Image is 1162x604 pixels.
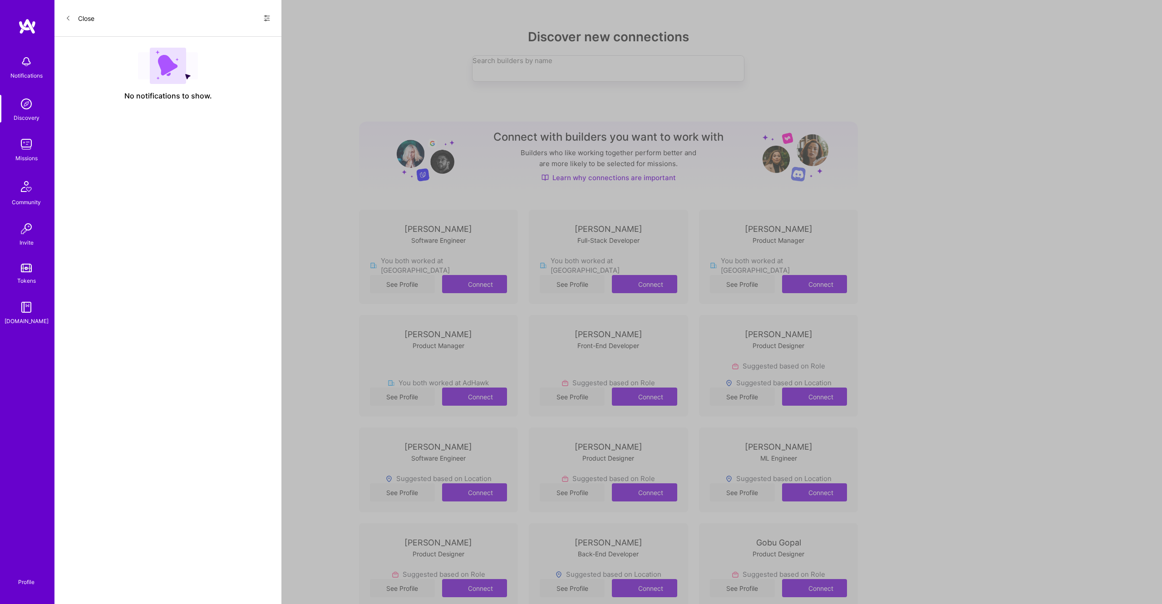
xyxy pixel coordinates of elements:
div: [DOMAIN_NAME] [5,316,49,326]
img: Community [15,176,37,197]
img: discovery [17,95,35,113]
div: Profile [18,577,34,586]
img: bell [17,53,35,71]
span: No notifications to show. [124,91,212,101]
img: Invite [17,220,35,238]
div: Tokens [17,276,36,285]
img: teamwork [17,135,35,153]
img: logo [18,18,36,34]
img: guide book [17,298,35,316]
img: empty [138,48,198,84]
div: Notifications [10,71,43,80]
div: Discovery [14,113,39,123]
img: tokens [21,264,32,272]
div: Invite [20,238,34,247]
div: Missions [15,153,38,163]
div: Community [12,197,41,207]
a: Profile [15,568,38,586]
button: Close [65,11,94,25]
